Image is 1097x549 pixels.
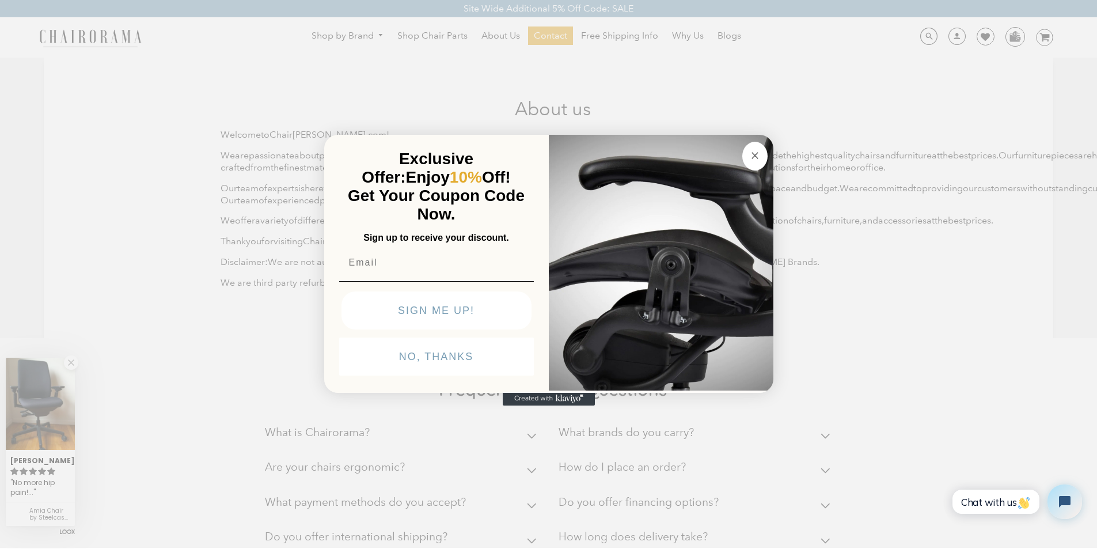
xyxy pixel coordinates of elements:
[943,475,1092,529] iframe: Tidio Chat
[339,251,534,274] input: Email
[450,168,482,186] span: 10%
[406,168,511,186] span: Enjoy Off!
[348,187,525,223] span: Get Your Coupon Code Now.
[363,233,508,243] span: Sign up to receive your discount.
[362,150,473,186] span: Exclusive Offer:
[339,281,534,282] img: underline
[503,392,595,406] a: Created with Klaviyo - opens in a new tab
[742,142,768,171] button: Close dialog
[549,132,773,391] img: 92d77583-a095-41f6-84e7-858462e0427a.jpeg
[341,291,532,330] button: SIGN ME UP!
[339,338,534,376] button: NO, THANKS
